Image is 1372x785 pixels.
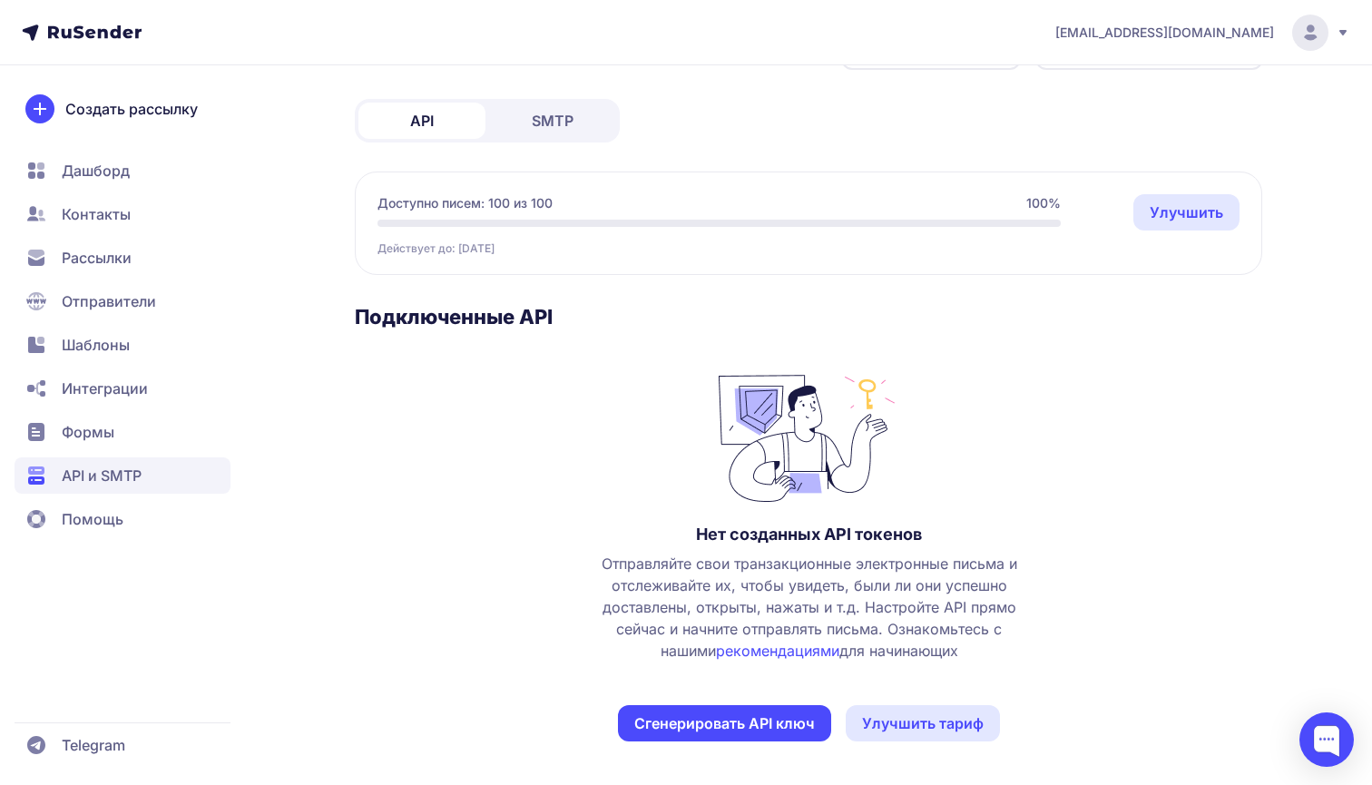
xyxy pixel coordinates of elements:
span: Дашборд [62,160,130,182]
a: Telegram [15,727,230,763]
a: SMTP [489,103,616,139]
span: Отправители [62,290,156,312]
span: Отправляйте свои транзакционные электронные письма и отслеживайте их, чтобы увидеть, были ли они ... [584,553,1034,662]
span: Контакты [62,203,131,225]
span: Действует до: [DATE] [377,241,495,256]
span: [EMAIL_ADDRESS][DOMAIN_NAME] [1055,24,1274,42]
button: Сгенерировать API ключ [618,705,831,741]
span: Доступно писем: 100 из 100 [377,194,553,212]
a: рекомендациями [716,642,839,660]
span: Формы [62,421,114,443]
span: SMTP [532,110,573,132]
a: Улучшить [1133,194,1240,231]
span: Telegram [62,734,125,756]
span: API и SMTP [62,465,142,486]
span: Рассылки [62,247,132,269]
h3: Нет созданных API токенов [696,524,922,545]
img: no_photo [719,366,900,502]
span: API [410,110,434,132]
a: API [358,103,485,139]
span: Создать рассылку [65,98,198,120]
span: Интеграции [62,378,148,399]
a: Улучшить тариф [846,705,1000,741]
span: Помощь [62,508,123,530]
span: 100% [1026,194,1061,212]
span: Шаблоны [62,334,130,356]
h3: Подключенные API [355,304,1263,329]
